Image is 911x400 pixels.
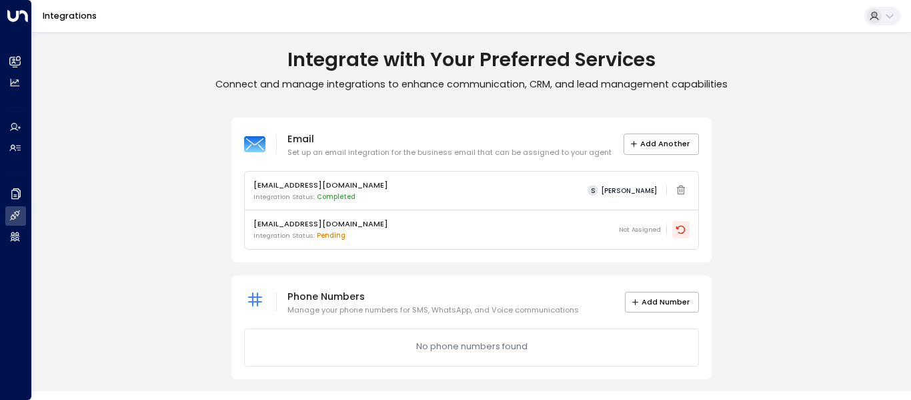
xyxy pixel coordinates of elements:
a: Integrations [43,10,97,21]
button: Add Number [625,292,699,313]
span: Not Assigned [619,225,661,234]
h1: Integrate with Your Preferred Services [32,48,911,71]
span: pending [317,231,345,240]
p: Set up an email integration for the business email that can be assigned to your agent [287,147,612,158]
span: [PERSON_NAME] [601,187,657,194]
span: S [588,185,598,196]
button: S[PERSON_NAME] [584,183,662,198]
p: [EMAIL_ADDRESS][DOMAIN_NAME] [253,218,388,230]
p: Manage your phone numbers for SMS, WhatsApp, and Voice communications [287,305,579,316]
p: Email [287,131,612,147]
p: Integration Status: [253,192,388,202]
p: [EMAIL_ADDRESS][DOMAIN_NAME] [253,180,388,191]
p: No phone numbers found [416,340,528,353]
p: Integration Status: [253,231,388,240]
button: Add Another [624,134,699,154]
p: Phone Numbers [287,288,579,305]
span: Email integration cannot be deleted while linked to an active agent. Please deactivate the agent ... [672,182,690,199]
p: Connect and manage integrations to enhance communication, CRM, and lead management capabilities [32,78,911,91]
span: Completed [317,192,355,201]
